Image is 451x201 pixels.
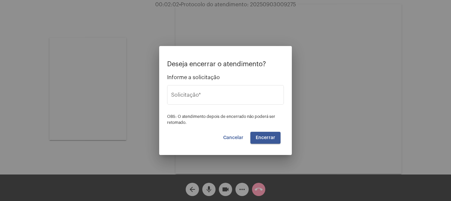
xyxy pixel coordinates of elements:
[223,135,243,140] span: Cancelar
[167,115,275,125] span: OBS: O atendimento depois de encerrado não poderá ser retomado.
[250,132,281,144] button: Encerrar
[218,132,249,144] button: Cancelar
[167,75,284,80] span: Informe a solicitação
[167,61,284,68] p: Deseja encerrar o atendimento?
[171,93,280,99] input: Buscar solicitação
[256,135,275,140] span: Encerrar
